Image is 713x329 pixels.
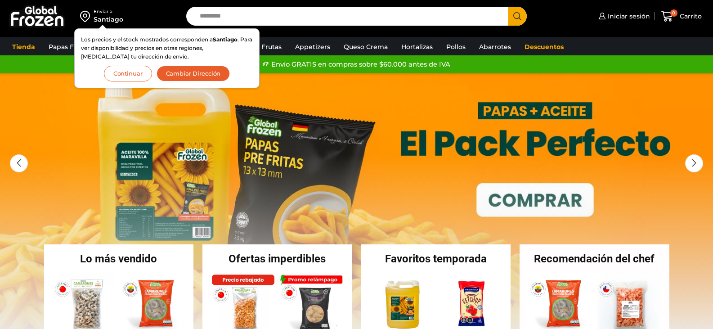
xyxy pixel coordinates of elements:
a: 0 Carrito [659,6,704,27]
button: Cambiar Dirección [157,66,230,81]
span: Iniciar sesión [605,12,650,21]
a: Abarrotes [475,38,516,55]
button: Continuar [104,66,152,81]
div: Next slide [685,154,703,172]
h2: Lo más vendido [44,253,194,264]
a: Descuentos [520,38,568,55]
span: Carrito [677,12,702,21]
div: Santiago [94,15,123,24]
h2: Ofertas imperdibles [202,253,352,264]
button: Search button [508,7,527,26]
a: Queso Crema [339,38,392,55]
p: Los precios y el stock mostrados corresponden a . Para ver disponibilidad y precios en otras regi... [81,35,253,61]
a: Pollos [442,38,470,55]
h2: Recomendación del chef [520,253,669,264]
h2: Favoritos temporada [361,253,511,264]
span: 0 [670,9,677,17]
a: Iniciar sesión [596,7,650,25]
a: Hortalizas [397,38,437,55]
div: Previous slide [10,154,28,172]
img: address-field-icon.svg [80,9,94,24]
a: Tienda [8,38,40,55]
a: Papas Fritas [44,38,92,55]
a: Appetizers [291,38,335,55]
strong: Santiago [213,36,238,43]
div: Enviar a [94,9,123,15]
